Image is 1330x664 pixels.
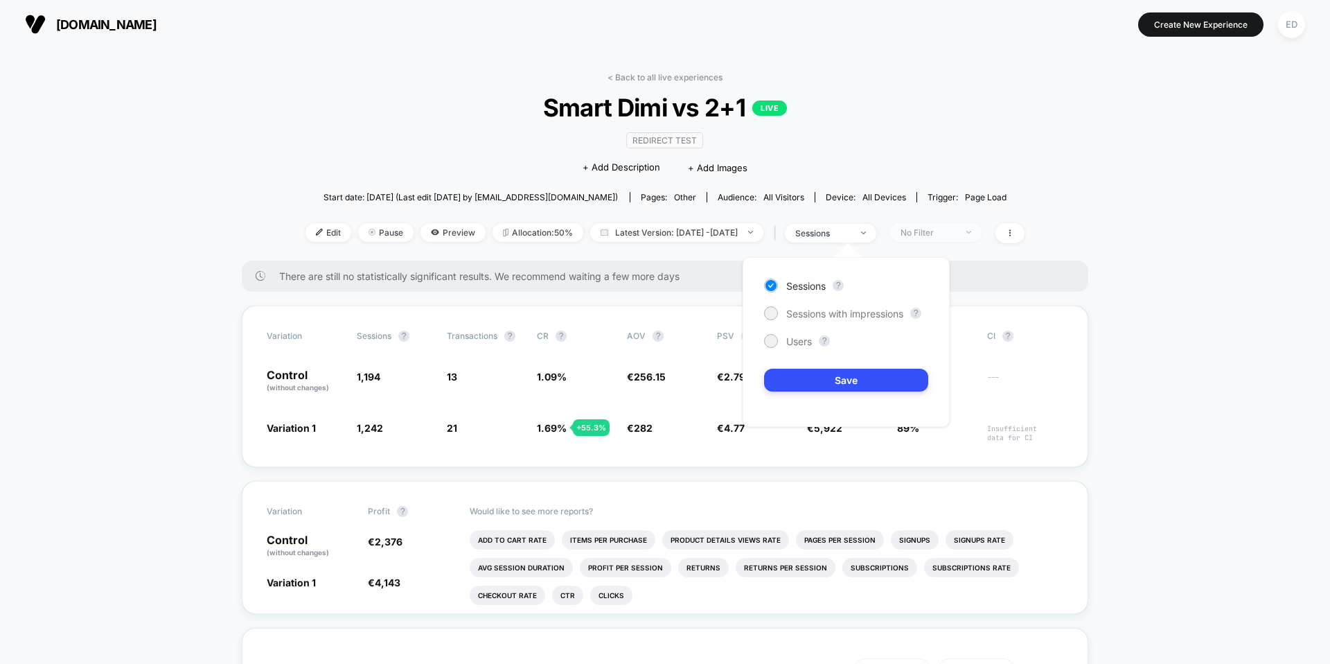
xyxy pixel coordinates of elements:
[678,558,729,577] li: Returns
[786,335,812,347] span: Users
[305,223,351,242] span: Edit
[590,223,763,242] span: Latest Version: [DATE] - [DATE]
[674,192,696,202] span: other
[369,229,375,236] img: end
[786,280,826,292] span: Sessions
[764,369,928,392] button: Save
[626,132,703,148] span: Redirect Test
[537,371,567,383] span: 1.09 %
[815,192,916,202] span: Device:
[267,506,343,517] span: Variation
[357,371,380,383] span: 1,194
[25,14,46,35] img: Visually logo
[987,424,1063,442] span: Insufficient data for CI
[634,422,653,434] span: 282
[537,422,567,434] span: 1.69 %
[861,231,866,234] img: end
[447,371,457,383] span: 13
[688,162,747,173] span: + Add Images
[267,369,343,393] p: Control
[470,558,573,577] li: Avg Session Duration
[724,422,745,434] span: 4.77
[910,308,921,319] button: ?
[833,280,844,291] button: ?
[627,422,653,434] span: €
[627,331,646,341] span: AOV
[562,530,655,550] li: Items Per Purchase
[580,558,671,577] li: Profit Per Session
[493,223,583,242] span: Allocation: 50%
[819,335,830,347] button: ?
[965,192,1007,202] span: Page Load
[717,422,745,434] span: €
[470,586,545,605] li: Checkout Rate
[358,223,414,242] span: Pause
[1002,331,1013,342] button: ?
[718,192,804,202] div: Audience:
[795,228,851,238] div: sessions
[717,371,745,383] span: €
[368,506,390,516] span: Profit
[21,13,161,35] button: [DOMAIN_NAME]
[724,371,745,383] span: 2.79
[267,383,329,392] span: (without changes)
[862,192,906,202] span: all devices
[842,558,917,577] li: Subscriptions
[342,93,988,122] span: Smart Dimi vs 2+1
[601,229,608,236] img: calendar
[924,558,1019,577] li: Subscriptions Rate
[503,229,508,236] img: rebalance
[653,331,664,342] button: ?
[279,270,1061,282] span: There are still no statistically significant results. We recommend waiting a few more days
[583,161,660,175] span: + Add Description
[634,371,666,383] span: 256.15
[608,72,722,82] a: < Back to all live experiences
[748,231,753,234] img: end
[398,331,409,342] button: ?
[447,331,497,341] span: Transactions
[368,577,400,588] span: €
[662,530,789,550] li: Product Details Views Rate
[375,577,400,588] span: 4,143
[770,223,785,243] span: |
[537,331,549,341] span: CR
[627,371,666,383] span: €
[470,506,1064,516] p: Would like to see more reports?
[1278,11,1305,38] div: ED
[267,331,343,342] span: Variation
[966,231,971,234] img: end
[573,419,610,436] div: + 55.3 %
[641,192,696,202] div: Pages:
[946,530,1013,550] li: Signups Rate
[397,506,408,517] button: ?
[267,548,329,557] span: (without changes)
[267,534,354,558] p: Control
[901,227,956,238] div: No Filter
[752,101,787,116] p: LIVE
[987,373,1063,393] span: ---
[447,422,457,434] span: 21
[323,192,618,202] span: Start date: [DATE] (Last edit [DATE] by [EMAIL_ADDRESS][DOMAIN_NAME])
[357,422,383,434] span: 1,242
[786,308,903,320] span: Sessions with impressions
[556,331,567,342] button: ?
[1138,12,1263,37] button: Create New Experience
[368,536,402,548] span: €
[717,331,734,341] span: PSV
[357,331,391,341] span: Sessions
[267,422,316,434] span: Variation 1
[470,530,555,550] li: Add To Cart Rate
[420,223,486,242] span: Preview
[987,331,1063,342] span: CI
[375,536,402,548] span: 2,376
[267,577,316,588] span: Variation 1
[590,586,632,605] li: Clicks
[56,17,157,32] span: [DOMAIN_NAME]
[1274,10,1309,39] button: ED
[928,192,1007,202] div: Trigger:
[796,530,884,550] li: Pages Per Session
[552,586,583,605] li: Ctr
[763,192,804,202] span: All Visitors
[504,331,515,342] button: ?
[736,558,835,577] li: Returns Per Session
